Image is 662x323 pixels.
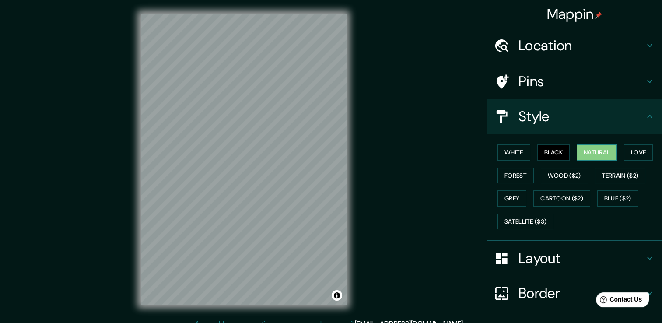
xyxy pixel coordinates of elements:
iframe: Help widget launcher [584,289,652,313]
div: Layout [487,241,662,276]
button: Wood ($2) [541,168,588,184]
button: Forest [497,168,534,184]
div: Pins [487,64,662,99]
button: White [497,144,530,161]
h4: Style [518,108,644,125]
button: Natural [577,144,617,161]
h4: Layout [518,249,644,267]
div: Border [487,276,662,311]
button: Terrain ($2) [595,168,646,184]
button: Satellite ($3) [497,214,553,230]
button: Toggle attribution [332,290,342,301]
button: Love [624,144,653,161]
div: Style [487,99,662,134]
button: Cartoon ($2) [533,190,590,207]
button: Black [537,144,570,161]
div: Location [487,28,662,63]
h4: Border [518,284,644,302]
button: Blue ($2) [597,190,638,207]
canvas: Map [141,14,347,305]
button: Grey [497,190,526,207]
h4: Pins [518,73,644,90]
img: pin-icon.png [595,12,602,19]
h4: Mappin [547,5,602,23]
h4: Location [518,37,644,54]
